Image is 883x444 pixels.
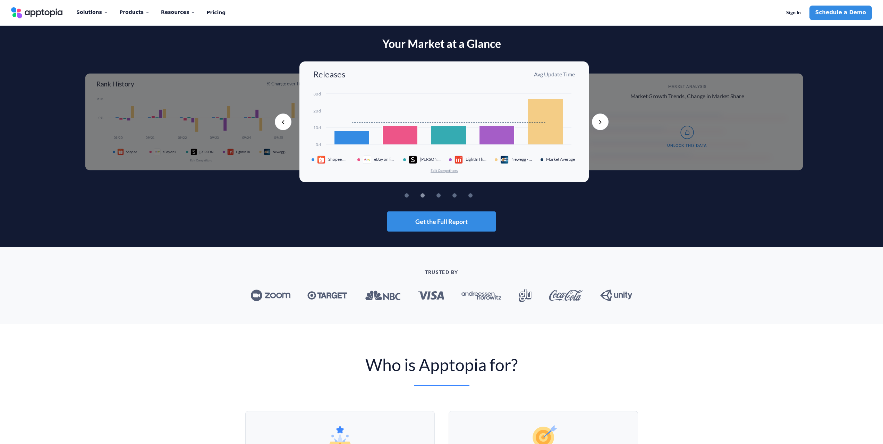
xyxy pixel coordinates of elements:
div: app [317,156,328,164]
text: 0% [98,116,103,120]
button: 4 [463,193,467,198]
h3: Releases [313,70,345,79]
p: Avg Update Time [534,70,575,78]
a: Schedule a Demo [809,6,872,20]
div: app [500,156,511,164]
p: TRUSTED BY [192,269,691,275]
div: app [363,156,374,164]
span: [PERSON_NAME] - Shopping Online [420,157,441,162]
div: app [409,156,420,164]
div: Products [119,5,150,19]
img: Andreessen_Horowitz_new_logo.svg [461,291,501,300]
div: app [117,149,126,155]
div: app [455,156,466,164]
span: Shopee MY: No Shipping Fee [126,150,143,154]
text: 09/20 [113,136,123,140]
img: app icon [190,149,197,155]
span: Shopee MY: No Shipping Fee [328,157,349,162]
a: Pricing [206,6,226,20]
text: 09/21 [145,136,155,140]
img: app icon [363,156,371,164]
span: eBay online shopping & selling [163,150,179,154]
h3: Rank History [96,80,134,87]
img: app icon [117,149,124,155]
span: Newegg - Tech Shopping Online [511,157,532,162]
button: Edit Competitors [430,168,458,173]
button: 2 [431,193,435,198]
text: 09/24 [241,136,251,140]
img: Target_logo.svg [307,291,347,300]
span: eBay online shopping & selling [374,157,395,162]
span: Get the Full Report [415,218,468,225]
text: 09/25 [274,136,283,140]
img: Zoom_logo.svg [251,290,290,301]
p: Market Growth Trends, Change in Market Share [630,93,744,99]
img: Glu_Mobile_logo.svg [519,289,532,302]
text: 30d [313,91,321,97]
img: NBC_logo.svg [365,290,400,301]
button: Next [592,114,609,130]
a: Sign In [780,6,807,20]
img: app icon [455,156,463,164]
img: app icon [227,149,234,155]
text: 10d [313,125,321,130]
img: app icon [409,156,417,164]
img: app icon [264,149,270,155]
text: 09/22 [178,136,187,140]
div: Solutions [76,5,108,19]
img: app icon [500,156,509,164]
img: Unity_Technologies_logo.svg [600,290,632,301]
img: Coca-Cola_logo.svg [549,290,583,301]
span: LightInTheBox [236,150,253,154]
img: app icon [154,149,160,155]
button: 1 [415,193,419,198]
span: Market Average [546,157,577,162]
p: % Change over Time [267,81,306,87]
button: Get the Full Report [387,211,496,232]
div: Resources [161,5,195,19]
div: app [190,149,199,155]
span: Unlock This Data [667,143,707,147]
button: Edit Competitors [190,159,212,162]
button: 3 [447,193,451,198]
button: Previous [275,114,291,130]
div: app [264,149,273,155]
text: 09/23 [210,136,219,140]
span: LightInTheBox [466,157,486,162]
text: 20% [96,98,103,101]
span: Newegg - Tech Shopping Online [273,150,289,154]
button: 5 [479,193,483,198]
h3: Market Analysis [668,85,706,89]
div: app [154,149,163,155]
div: app [227,149,236,155]
img: Visa_Inc._logo.svg [418,291,444,300]
span: Sign In [786,10,801,16]
text: 20d [313,108,321,114]
span: [PERSON_NAME] - Shopping Online [199,150,216,154]
img: app icon [317,156,325,164]
text: 0d [316,142,321,147]
p: Who is Apptopia for? [192,355,691,375]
